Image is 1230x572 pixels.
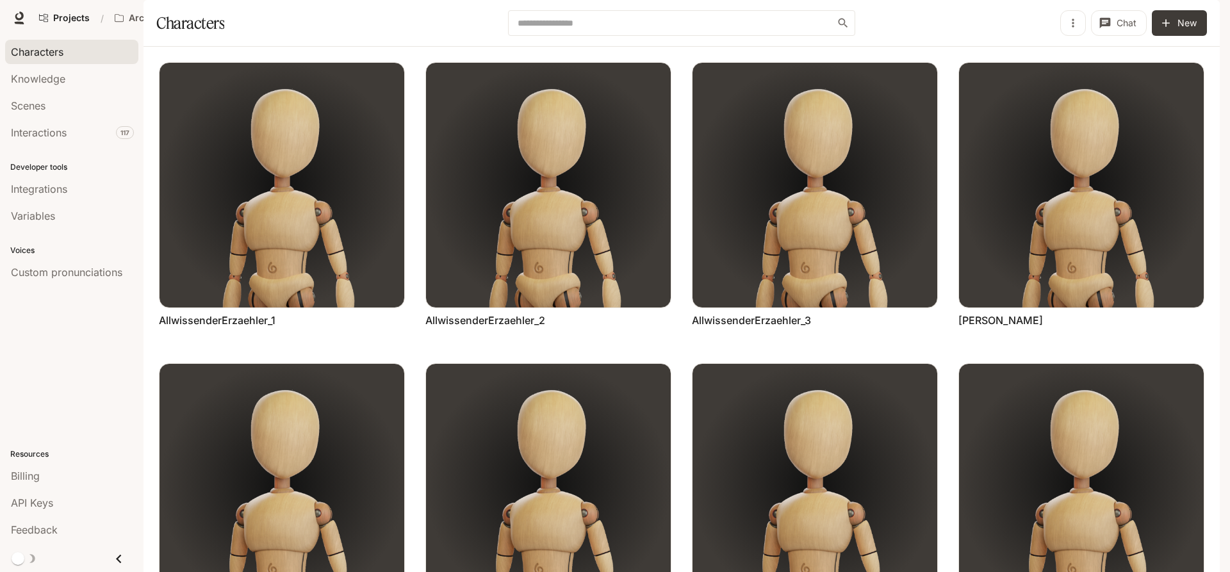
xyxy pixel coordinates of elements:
button: Chat [1091,10,1147,36]
img: AllwissenderErzaehler_1 [160,63,404,307]
a: AllwissenderErzaehler_2 [425,313,545,327]
img: Baha Targün [959,63,1204,307]
div: / [95,12,109,25]
p: ArchiveOfResistance [129,13,201,24]
span: Projects [53,13,90,24]
a: AllwissenderErzaehler_1 [159,313,275,327]
a: Go to projects [33,5,95,31]
button: Open workspace menu [109,5,220,31]
a: [PERSON_NAME] [958,313,1043,327]
a: AllwissenderErzaehler_3 [692,313,811,327]
img: AllwissenderErzaehler_3 [693,63,937,307]
img: AllwissenderErzaehler_2 [426,63,671,307]
button: New [1152,10,1207,36]
h1: Characters [156,10,224,36]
